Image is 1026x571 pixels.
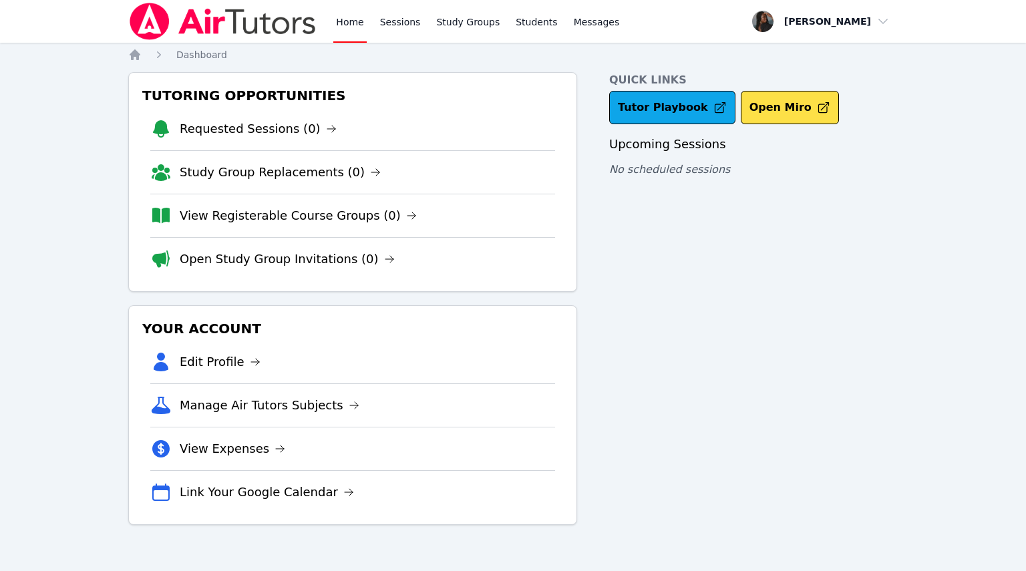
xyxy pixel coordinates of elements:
[128,3,317,40] img: Air Tutors
[609,135,898,154] h3: Upcoming Sessions
[140,317,566,341] h3: Your Account
[609,72,898,88] h4: Quick Links
[574,15,620,29] span: Messages
[180,396,359,415] a: Manage Air Tutors Subjects
[180,439,285,458] a: View Expenses
[609,91,735,124] a: Tutor Playbook
[609,163,730,176] span: No scheduled sessions
[140,83,566,108] h3: Tutoring Opportunities
[180,163,381,182] a: Study Group Replacements (0)
[180,120,337,138] a: Requested Sessions (0)
[180,250,395,268] a: Open Study Group Invitations (0)
[176,48,227,61] a: Dashboard
[180,206,417,225] a: View Registerable Course Groups (0)
[180,483,354,502] a: Link Your Google Calendar
[128,48,898,61] nav: Breadcrumb
[180,353,261,371] a: Edit Profile
[741,91,839,124] button: Open Miro
[176,49,227,60] span: Dashboard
